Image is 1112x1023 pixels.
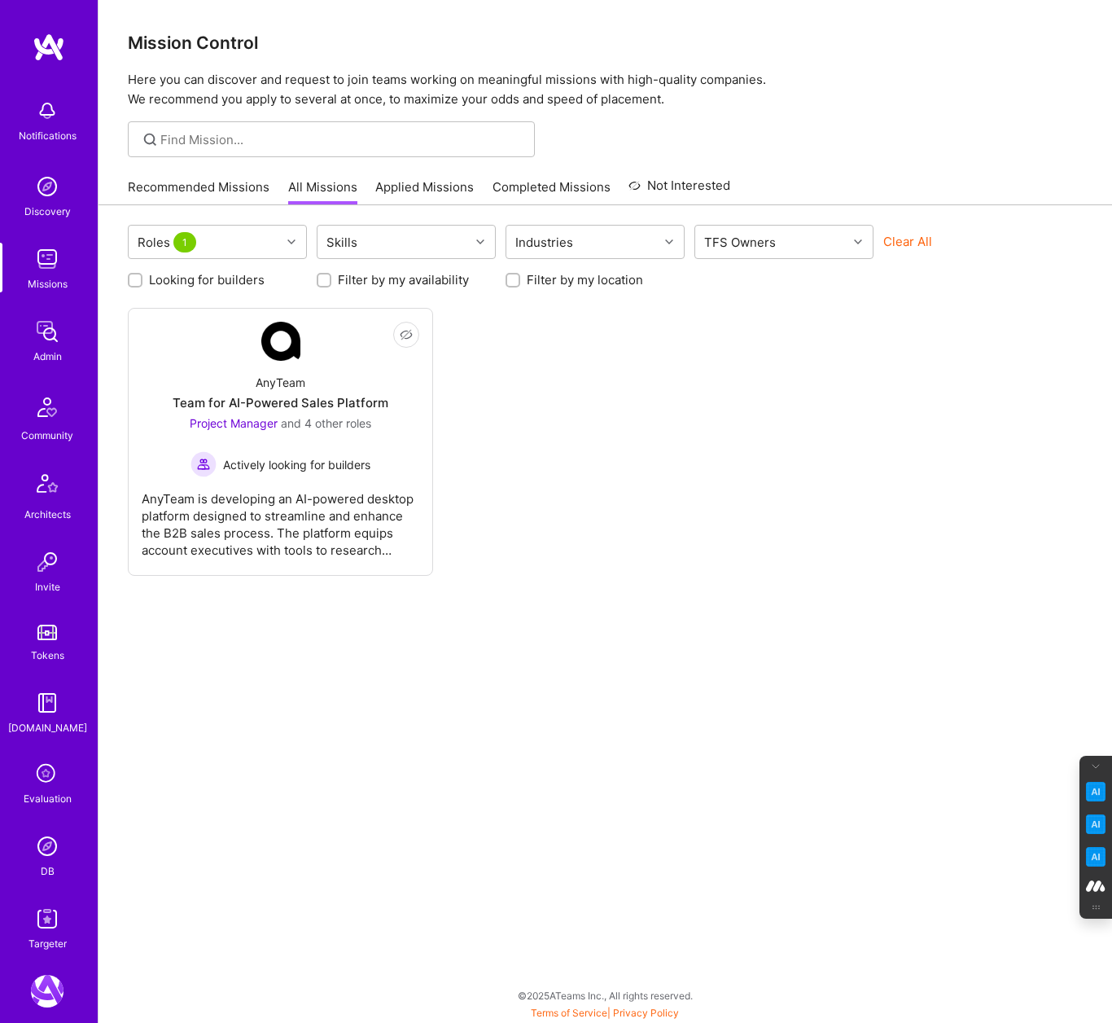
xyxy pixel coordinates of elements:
[28,935,67,952] div: Targeter
[28,467,67,506] img: Architects
[134,231,204,254] div: Roles
[24,506,71,523] div: Architects
[31,546,63,578] img: Invite
[511,231,577,254] div: Industries
[41,863,55,880] div: DB
[1086,847,1105,867] img: Jargon Buster icon
[35,578,60,595] div: Invite
[33,33,65,62] img: logo
[31,902,63,935] img: Skill Targeter
[24,203,71,220] div: Discovery
[160,131,523,148] input: Find Mission...
[322,231,361,254] div: Skills
[700,231,780,254] div: TFS Owners
[375,178,474,205] a: Applied Missions
[128,70,1083,109] p: Here you can discover and request to join teams working on meaningful missions with high-quality ...
[173,232,196,252] span: 1
[31,315,63,348] img: admin teamwork
[173,394,388,411] div: Team for AI-Powered Sales Platform
[37,625,57,640] img: tokens
[31,170,63,203] img: discovery
[527,271,643,288] label: Filter by my location
[531,1007,607,1019] a: Terms of Service
[31,243,63,275] img: teamwork
[338,271,469,288] label: Filter by my availability
[883,233,932,250] button: Clear All
[33,348,62,365] div: Admin
[190,416,278,430] span: Project Manager
[31,830,63,863] img: Admin Search
[141,130,160,149] i: icon SearchGrey
[128,178,269,205] a: Recommended Missions
[128,33,1083,53] h3: Mission Control
[400,328,413,341] i: icon EyeClosed
[190,451,217,477] img: Actively looking for builders
[256,374,305,391] div: AnyTeam
[261,322,300,361] img: Company Logo
[149,271,265,288] label: Looking for builders
[31,94,63,127] img: bell
[665,238,673,246] i: icon Chevron
[98,975,1112,1016] div: © 2025 ATeams Inc., All rights reserved.
[142,477,419,559] div: AnyTeam is developing an AI-powered desktop platform designed to streamline and enhance the B2B s...
[854,238,862,246] i: icon Chevron
[28,388,67,427] img: Community
[281,416,371,430] span: and 4 other roles
[223,456,370,473] span: Actively looking for builders
[531,1007,679,1019] span: |
[287,238,296,246] i: icon Chevron
[28,275,68,292] div: Missions
[31,647,64,664] div: Tokens
[628,176,730,205] a: Not Interested
[142,322,419,562] a: Company LogoAnyTeamTeam for AI-Powered Sales PlatformProject Manager and 4 other rolesActively lo...
[476,238,484,246] i: icon Chevron
[24,790,72,807] div: Evaluation
[493,178,611,205] a: Completed Missions
[32,759,63,790] i: icon SelectionTeam
[288,178,357,205] a: All Missions
[1086,782,1105,801] img: Key Point Extractor icon
[27,975,68,1008] a: A.Team: Leading A.Team's Marketing & DemandGen
[613,1007,679,1019] a: Privacy Policy
[19,127,77,144] div: Notifications
[31,687,63,719] img: guide book
[31,975,63,1008] img: A.Team: Leading A.Team's Marketing & DemandGen
[21,427,73,444] div: Community
[8,719,87,736] div: [DOMAIN_NAME]
[1086,814,1105,834] img: Email Tone Analyzer icon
